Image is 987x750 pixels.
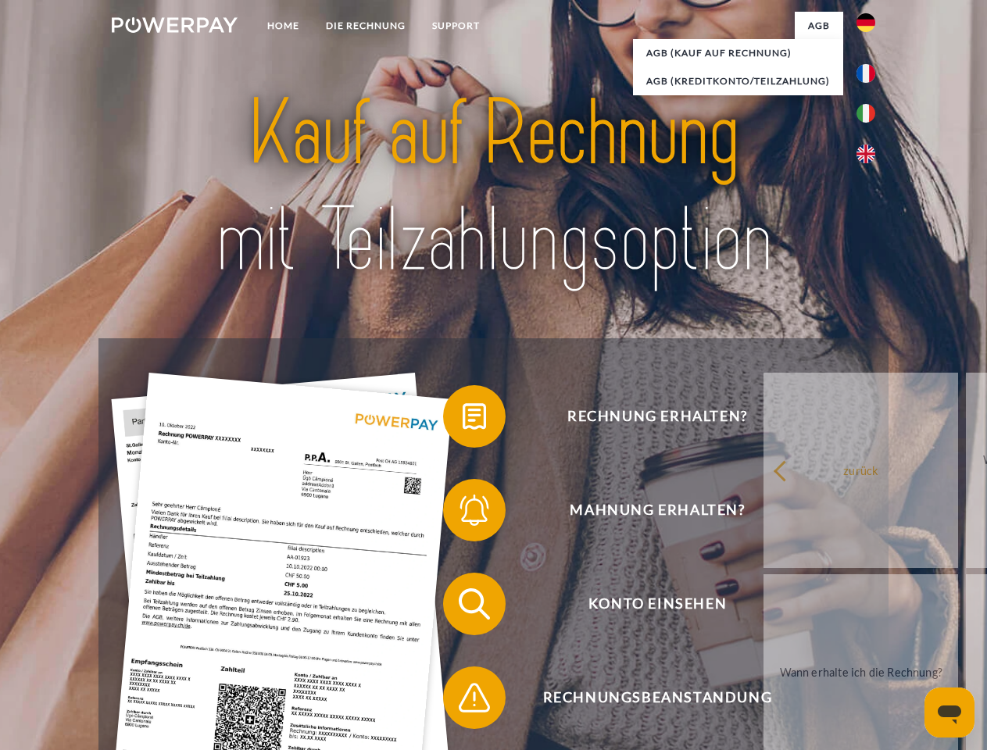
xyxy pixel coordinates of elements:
img: fr [856,64,875,83]
a: AGB (Kreditkonto/Teilzahlung) [633,67,843,95]
a: DIE RECHNUNG [313,12,419,40]
div: zurück [773,459,949,480]
a: SUPPORT [419,12,493,40]
img: logo-powerpay-white.svg [112,17,238,33]
span: Mahnung erhalten? [466,479,849,541]
iframe: Schaltfläche zum Öffnen des Messaging-Fensters [924,687,974,737]
span: Rechnung erhalten? [466,385,849,448]
img: it [856,104,875,123]
img: qb_warning.svg [455,678,494,717]
button: Mahnung erhalten? [443,479,849,541]
button: Konto einsehen [443,573,849,635]
div: Wann erhalte ich die Rechnung? [773,661,949,682]
img: de [856,13,875,32]
img: qb_search.svg [455,584,494,623]
img: en [856,145,875,163]
img: qb_bell.svg [455,491,494,530]
img: qb_bill.svg [455,397,494,436]
span: Konto einsehen [466,573,849,635]
a: AGB (Kauf auf Rechnung) [633,39,843,67]
a: Home [254,12,313,40]
img: title-powerpay_de.svg [149,75,838,299]
a: agb [795,12,843,40]
button: Rechnung erhalten? [443,385,849,448]
span: Rechnungsbeanstandung [466,666,849,729]
button: Rechnungsbeanstandung [443,666,849,729]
